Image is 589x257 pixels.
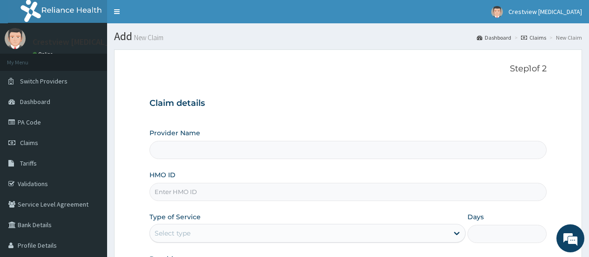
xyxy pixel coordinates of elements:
a: Online [33,51,55,57]
span: Crestview [MEDICAL_DATA] [508,7,582,16]
label: Days [467,212,484,222]
label: Provider Name [149,128,200,138]
p: Step 1 of 2 [149,64,547,74]
p: Crestview [MEDICAL_DATA] [33,38,132,46]
img: User Image [491,6,503,18]
span: Switch Providers [20,77,68,85]
img: User Image [5,28,26,49]
label: HMO ID [149,170,176,180]
h3: Claim details [149,98,547,109]
a: Dashboard [477,34,511,42]
span: Claims [20,139,38,147]
li: New Claim [547,34,582,42]
div: Select type [155,229,190,238]
input: Enter HMO ID [149,183,547,201]
small: New Claim [132,34,163,41]
a: Claims [521,34,546,42]
h1: Add [114,30,582,42]
label: Type of Service [149,212,201,222]
span: Dashboard [20,97,50,106]
span: Tariffs [20,159,37,167]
